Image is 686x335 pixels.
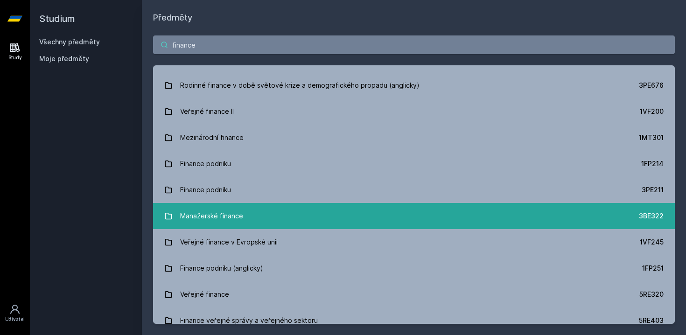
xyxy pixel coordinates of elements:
[153,151,675,177] a: Finance podniku 1FP214
[153,72,675,98] a: Rodinné finance v době světové krize a demografického propadu (anglicky) 3PE676
[153,307,675,334] a: Finance veřejné správy a veřejného sektoru 5RE403
[153,203,675,229] a: Manažerské finance 3BE322
[8,54,22,61] div: Study
[39,38,100,46] a: Všechny předměty
[153,177,675,203] a: Finance podniku 3PE211
[2,299,28,328] a: Uživatel
[639,290,664,299] div: 5RE320
[641,159,664,168] div: 1FP214
[5,316,25,323] div: Uživatel
[180,233,278,251] div: Veřejné finance v Evropské unii
[180,154,231,173] div: Finance podniku
[639,316,664,325] div: 5RE403
[153,98,675,125] a: Veřejné finance II 1VF200
[639,211,664,221] div: 3BE322
[2,37,28,66] a: Study
[153,11,675,24] h1: Předměty
[153,255,675,281] a: Finance podniku (anglicky) 1FP251
[180,76,420,95] div: Rodinné finance v době světové krize a demografického propadu (anglicky)
[639,133,664,142] div: 1MT301
[180,128,244,147] div: Mezinárodní finance
[39,54,89,63] span: Moje předměty
[153,281,675,307] a: Veřejné finance 5RE320
[639,81,664,90] div: 3PE676
[153,125,675,151] a: Mezinárodní finance 1MT301
[640,237,664,247] div: 1VF245
[642,264,664,273] div: 1FP251
[180,207,243,225] div: Manažerské finance
[180,285,229,304] div: Veřejné finance
[153,35,675,54] input: Název nebo ident předmětu…
[153,229,675,255] a: Veřejné finance v Evropské unii 1VF245
[180,181,231,199] div: Finance podniku
[180,311,318,330] div: Finance veřejné správy a veřejného sektoru
[180,102,234,121] div: Veřejné finance II
[640,107,664,116] div: 1VF200
[180,259,263,278] div: Finance podniku (anglicky)
[642,185,664,195] div: 3PE211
